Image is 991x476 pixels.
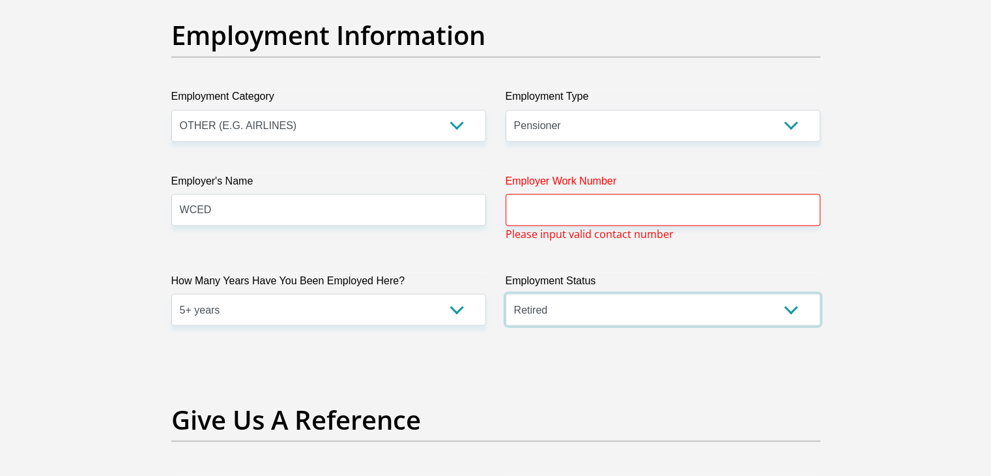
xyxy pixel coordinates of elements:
label: Employment Category [171,89,486,110]
label: Employer's Name [171,173,486,194]
label: Employer Work Number [506,173,820,194]
h2: Give Us A Reference [171,404,820,435]
span: Please input valid contact number [506,226,674,241]
input: Employer Work Number [506,194,820,226]
label: Employment Status [506,273,820,293]
label: Employment Type [506,89,820,110]
label: How Many Years Have You Been Employed Here? [171,273,486,293]
input: Employer's Name [171,194,486,226]
h2: Employment Information [171,20,820,51]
